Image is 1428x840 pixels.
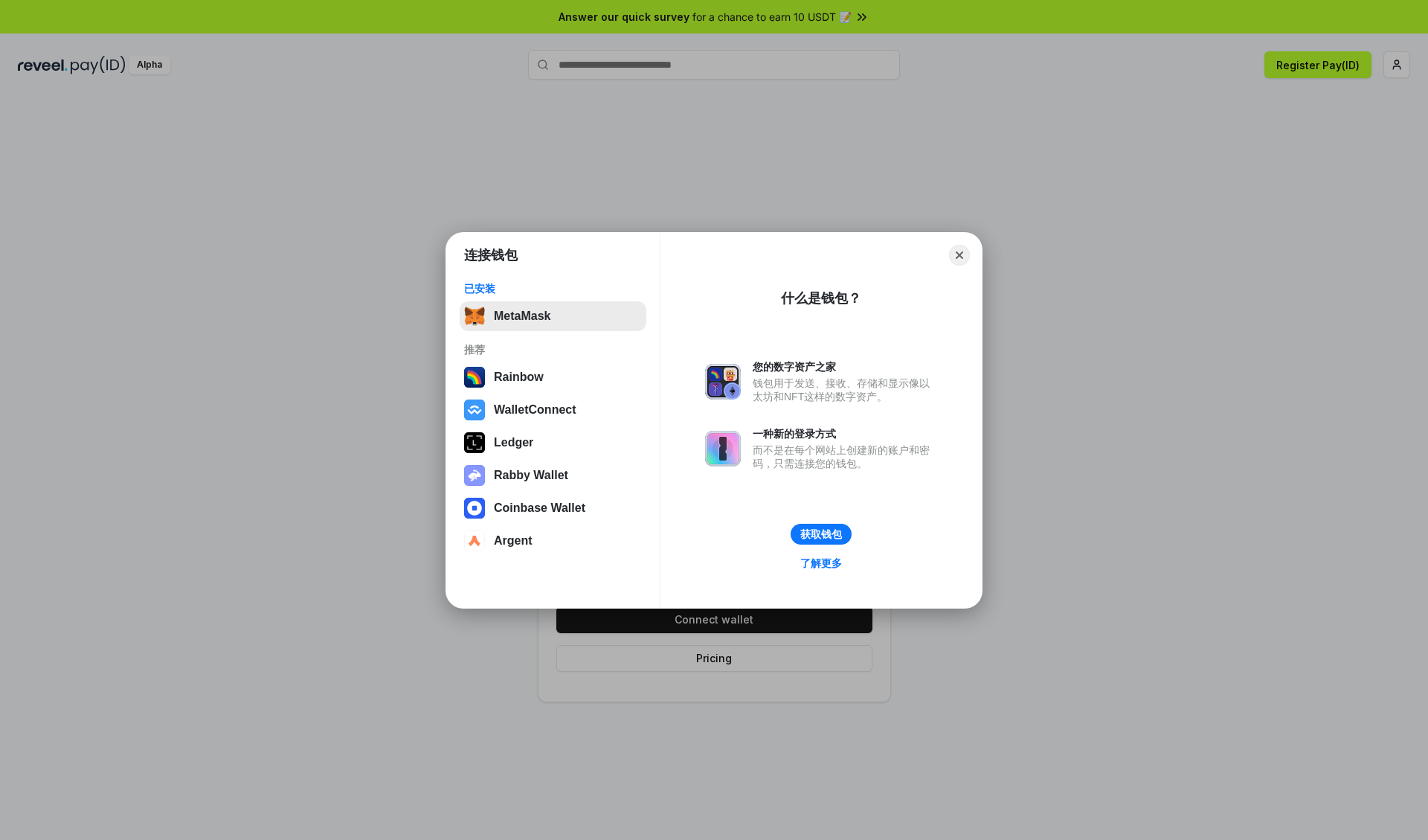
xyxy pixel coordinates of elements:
[464,282,642,295] div: 已安装
[494,469,568,482] div: Rabby Wallet
[753,376,937,403] div: 钱包用于发送、接收、存储和显示像以太坊和NFT这样的数字资产。
[791,524,852,545] button: 获取钱包
[791,554,851,573] a: 了解更多
[464,246,518,264] h1: 连接钱包
[705,431,741,467] img: svg+xml,%3Csvg%20xmlns%3D%22http%3A%2F%2Fwww.w3.org%2F2000%2Fsvg%22%20fill%3D%22none%22%20viewBox...
[464,400,485,420] img: svg+xml,%3Csvg%20width%3D%2228%22%20height%3D%2228%22%20viewBox%3D%220%200%2028%2028%22%20fill%3D...
[494,534,533,548] div: Argent
[753,443,937,470] div: 而不是在每个网站上创建新的账户和密码，只需连接您的钱包。
[464,465,485,486] img: svg+xml,%3Csvg%20xmlns%3D%22http%3A%2F%2Fwww.w3.org%2F2000%2Fsvg%22%20fill%3D%22none%22%20viewBox...
[753,427,937,440] div: 一种新的登录方式
[464,530,485,551] img: svg+xml,%3Csvg%20width%3D%2228%22%20height%3D%2228%22%20viewBox%3D%220%200%2028%2028%22%20fill%3D...
[464,367,485,388] img: svg+xml,%3Csvg%20width%3D%22120%22%20height%3D%22120%22%20viewBox%3D%220%200%20120%20120%22%20fil...
[705,364,741,400] img: svg+xml,%3Csvg%20xmlns%3D%22http%3A%2F%2Fwww.w3.org%2F2000%2Fsvg%22%20fill%3D%22none%22%20viewBox...
[494,371,544,384] div: Rainbow
[464,432,485,453] img: svg+xml,%3Csvg%20xmlns%3D%22http%3A%2F%2Fwww.w3.org%2F2000%2Fsvg%22%20width%3D%2228%22%20height%3...
[464,498,485,519] img: svg+xml,%3Csvg%20width%3D%2228%22%20height%3D%2228%22%20viewBox%3D%220%200%2028%2028%22%20fill%3D...
[460,428,646,458] button: Ledger
[460,493,646,523] button: Coinbase Wallet
[460,301,646,331] button: MetaMask
[800,557,842,570] div: 了解更多
[464,343,642,356] div: 推荐
[781,289,861,307] div: 什么是钱包？
[464,306,485,327] img: svg+xml,%3Csvg%20fill%3D%22none%22%20height%3D%2233%22%20viewBox%3D%220%200%2035%2033%22%20width%...
[494,436,533,449] div: Ledger
[460,395,646,425] button: WalletConnect
[494,403,576,417] div: WalletConnect
[460,362,646,392] button: Rainbow
[460,526,646,556] button: Argent
[460,461,646,490] button: Rabby Wallet
[949,245,970,266] button: Close
[494,501,585,515] div: Coinbase Wallet
[494,310,550,323] div: MetaMask
[800,528,842,541] div: 获取钱包
[753,360,937,373] div: 您的数字资产之家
